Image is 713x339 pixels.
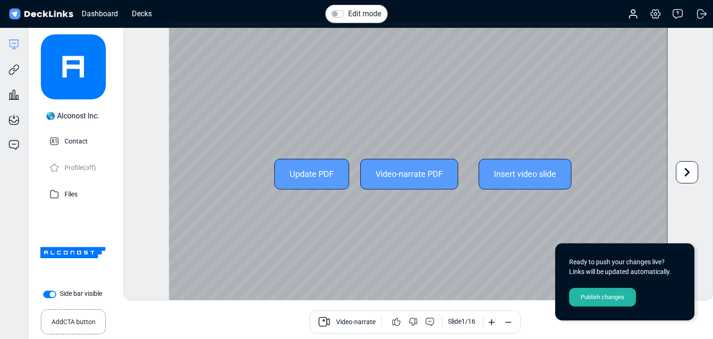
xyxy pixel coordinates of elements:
div: Ready to push your changes live? Links will be updated automatically. [569,257,681,277]
label: Side bar visible [60,289,102,299]
div: Slide 1 / 16 [448,317,475,326]
div: Update PDF [274,159,349,189]
p: Contact [65,135,88,146]
div: Insert video slide [479,159,571,189]
label: Edit mode [348,8,381,20]
span: Video-narrate [336,317,376,328]
p: Profile (off) [65,161,96,173]
div: Decks [127,8,156,20]
div: Publish changes [569,288,636,306]
img: avatar [41,34,106,99]
img: DeckLinks [7,7,75,21]
div: Video-narrate PDF [360,159,458,189]
div: 🌎 Alconost Inc. [46,111,99,122]
small: Add CTA button [52,313,96,327]
p: Files [65,188,78,199]
img: Company Banner [40,220,105,285]
div: Dashboard [77,8,123,20]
